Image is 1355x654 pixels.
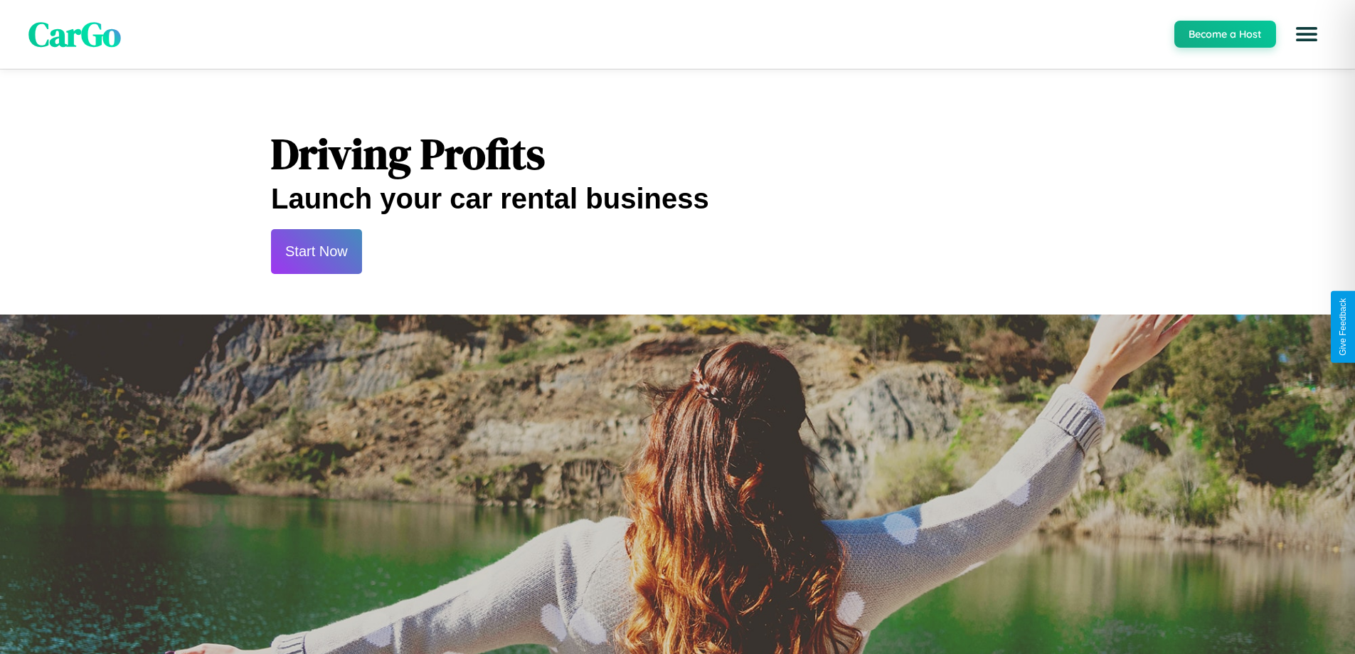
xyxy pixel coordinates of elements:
[271,125,1084,183] h1: Driving Profits
[1338,298,1348,356] div: Give Feedback
[1174,21,1276,48] button: Become a Host
[271,183,1084,215] h2: Launch your car rental business
[271,229,362,274] button: Start Now
[1287,14,1327,54] button: Open menu
[28,11,121,58] span: CarGo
